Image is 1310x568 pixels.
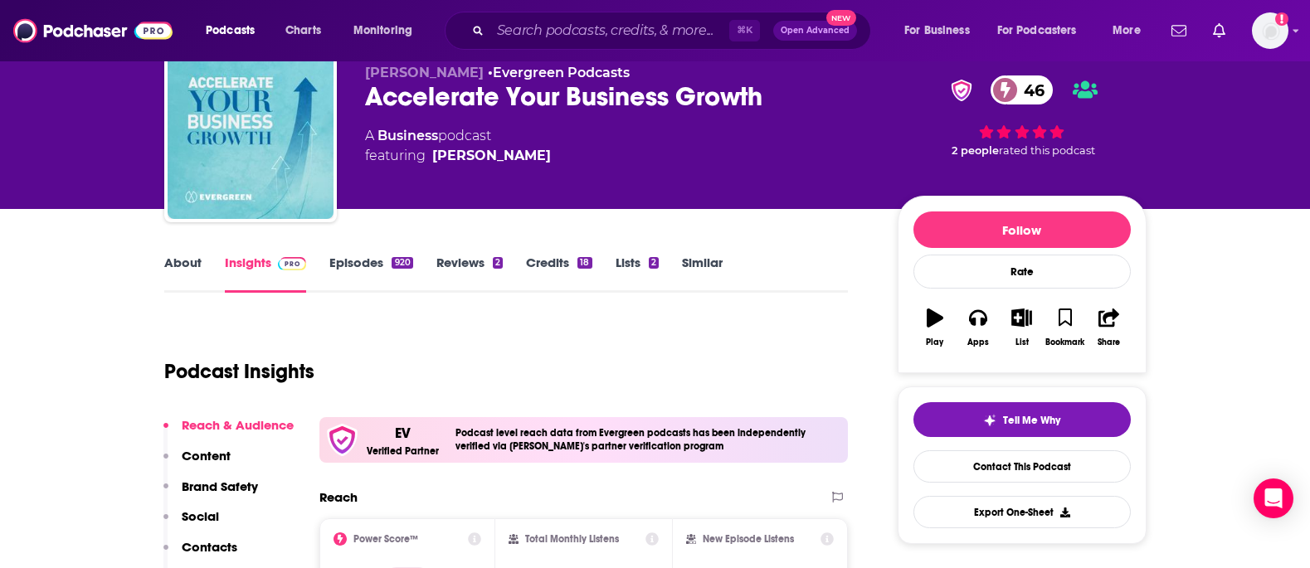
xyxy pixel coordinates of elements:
a: Credits18 [526,255,592,293]
span: featuring [365,146,551,166]
span: Logged in as WeberCanada [1252,12,1288,49]
input: Search podcasts, credits, & more... [490,17,729,44]
button: Brand Safety [163,478,258,509]
a: Evergreen Podcasts [493,65,630,80]
button: Show profile menu [1252,12,1288,49]
h2: Reach [319,489,358,505]
a: Charts [275,17,331,44]
span: Tell Me Why [1003,414,1060,427]
div: Search podcasts, credits, & more... [460,12,887,50]
span: Monitoring [353,19,412,42]
a: Show notifications dropdown [1206,17,1232,45]
div: A podcast [365,126,551,166]
h2: Power Score™ [353,533,418,545]
a: 46 [991,75,1053,104]
img: Podchaser Pro [278,257,307,270]
div: Apps [967,337,989,347]
span: Podcasts [206,19,255,42]
div: Play [926,337,943,347]
span: rated this podcast [999,144,1095,157]
img: tell me why sparkle [983,414,996,427]
a: Similar [682,255,723,293]
span: • [488,65,630,80]
span: 46 [1007,75,1053,104]
button: Content [163,448,231,478]
a: Episodes920 [329,255,412,293]
span: [PERSON_NAME] [365,65,484,80]
img: verfied icon [326,424,358,456]
button: Reach & Audience [163,417,294,448]
p: Content [182,448,231,464]
span: For Business [904,19,970,42]
img: User Profile [1252,12,1288,49]
button: Apps [957,298,1000,357]
p: Contacts [182,539,237,555]
span: More [1113,19,1141,42]
button: open menu [342,17,434,44]
a: Lists2 [616,255,659,293]
img: Podchaser - Follow, Share and Rate Podcasts [13,15,173,46]
button: Social [163,508,219,539]
a: Diane Helbig [432,146,551,166]
div: verified Badge46 2 peoplerated this podcast [898,65,1147,167]
span: Charts [285,19,321,42]
h2: New Episode Listens [703,533,794,545]
button: tell me why sparkleTell Me Why [913,402,1131,437]
a: Show notifications dropdown [1165,17,1193,45]
button: Share [1087,298,1130,357]
button: open menu [1101,17,1161,44]
a: Reviews2 [436,255,503,293]
button: Play [913,298,957,357]
h5: Verified Partner [367,446,439,456]
img: Accelerate Your Business Growth [168,53,334,219]
span: ⌘ K [729,20,760,41]
p: Brand Safety [182,478,258,494]
span: New [826,10,856,26]
button: Open AdvancedNew [773,21,857,41]
div: Open Intercom Messenger [1254,478,1293,518]
div: 920 [392,257,412,269]
img: verified Badge [946,80,977,101]
p: Social [182,508,219,524]
button: open menu [893,17,991,44]
span: Open Advanced [781,27,850,35]
div: 18 [577,257,592,269]
a: About [164,255,202,293]
div: Bookmark [1045,337,1084,347]
h4: Podcast level reach data from Evergreen podcasts has been independently verified via [PERSON_NAME... [455,427,842,452]
a: InsightsPodchaser Pro [225,255,307,293]
svg: Add a profile image [1275,12,1288,26]
button: Export One-Sheet [913,496,1131,528]
span: 2 people [952,144,999,157]
div: Share [1098,337,1120,347]
div: 2 [649,257,659,269]
div: 2 [493,257,503,269]
div: Rate [913,255,1131,289]
h2: Total Monthly Listens [525,533,619,545]
p: Reach & Audience [182,417,294,433]
div: List [1015,337,1029,347]
button: Bookmark [1044,298,1087,357]
h1: Podcast Insights [164,359,314,384]
button: open menu [986,17,1101,44]
a: Contact This Podcast [913,450,1131,483]
span: For Podcasters [997,19,1077,42]
a: Business [377,128,438,143]
button: Follow [913,211,1131,248]
p: EV [395,424,411,442]
button: List [1000,298,1043,357]
button: open menu [194,17,276,44]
